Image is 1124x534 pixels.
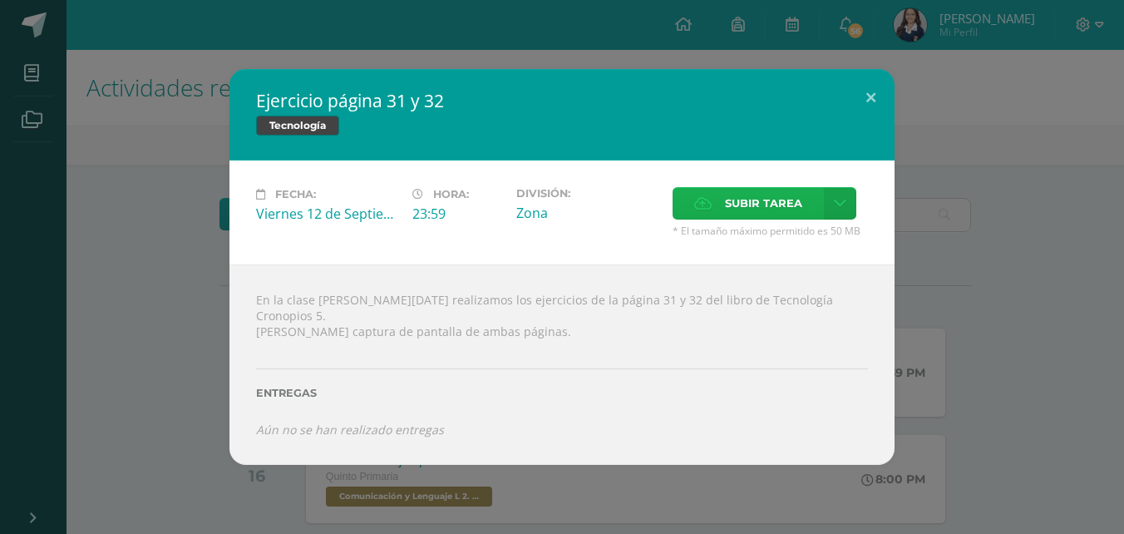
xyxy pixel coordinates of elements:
[516,187,659,200] label: División:
[256,422,444,438] i: Aún no se han realizado entregas
[256,89,868,112] h2: Ejercicio página 31 y 32
[412,205,503,223] div: 23:59
[516,204,659,222] div: Zona
[433,188,469,200] span: Hora:
[256,205,399,223] div: Viernes 12 de Septiembre
[673,224,868,238] span: * El tamaño máximo permitido es 50 MB
[229,265,895,464] div: En la clase [PERSON_NAME][DATE] realizamos los ejercicios de la página 31 y 32 del libro de Tecno...
[847,69,895,126] button: Close (Esc)
[275,188,316,200] span: Fecha:
[256,116,339,136] span: Tecnología
[725,188,802,219] span: Subir tarea
[256,387,868,399] label: Entregas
